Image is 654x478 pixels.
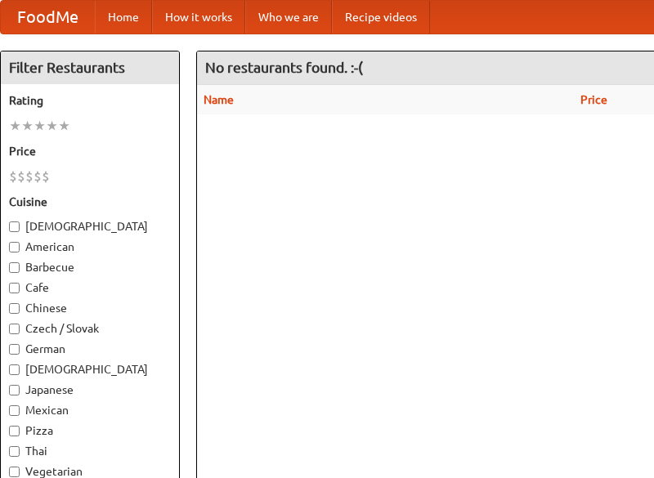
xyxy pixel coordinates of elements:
label: German [9,341,171,357]
input: Vegetarian [9,467,20,477]
label: American [9,239,171,255]
li: $ [25,168,34,185]
input: German [9,344,20,355]
li: ★ [21,117,34,135]
input: [DEMOGRAPHIC_DATA] [9,221,20,232]
input: Pizza [9,426,20,436]
input: [DEMOGRAPHIC_DATA] [9,364,20,375]
label: Barbecue [9,259,171,275]
input: Cafe [9,283,20,293]
a: How it works [152,1,245,34]
li: $ [9,168,17,185]
label: [DEMOGRAPHIC_DATA] [9,218,171,235]
li: ★ [34,117,46,135]
li: $ [34,168,42,185]
li: ★ [46,117,58,135]
input: Thai [9,446,20,457]
li: $ [17,168,25,185]
input: Czech / Slovak [9,324,20,334]
label: [DEMOGRAPHIC_DATA] [9,361,171,377]
label: Mexican [9,402,171,418]
ng-pluralize: No restaurants found. :-( [205,60,363,75]
a: Price [580,93,607,106]
li: ★ [58,117,70,135]
label: Chinese [9,300,171,316]
input: Mexican [9,405,20,416]
h5: Rating [9,92,171,109]
a: Name [204,93,234,106]
a: Recipe videos [332,1,430,34]
label: Thai [9,443,171,459]
a: Who we are [245,1,332,34]
input: Japanese [9,385,20,395]
label: Czech / Slovak [9,320,171,337]
h5: Cuisine [9,194,171,210]
input: Chinese [9,303,20,314]
a: FoodMe [1,1,95,34]
input: American [9,242,20,252]
h4: Filter Restaurants [1,51,179,84]
h5: Price [9,143,171,159]
li: $ [42,168,50,185]
label: Pizza [9,422,171,439]
label: Cafe [9,279,171,296]
a: Home [95,1,152,34]
li: ★ [9,117,21,135]
input: Barbecue [9,262,20,273]
label: Japanese [9,382,171,398]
